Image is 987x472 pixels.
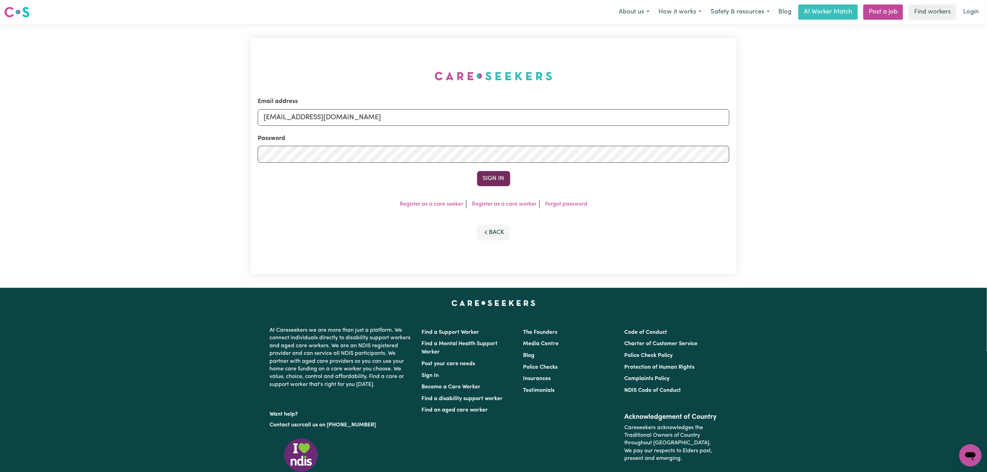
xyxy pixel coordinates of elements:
iframe: Button to launch messaging window, conversation in progress [959,444,981,466]
p: Careseekers acknowledges the Traditional Owners of Country throughout [GEOGRAPHIC_DATA]. We pay o... [624,421,717,465]
a: Blog [774,4,796,20]
p: Want help? [270,408,414,418]
button: About us [614,5,654,19]
h2: Acknowledgement of Country [624,413,717,421]
a: Find workers [909,4,956,20]
a: Police Checks [523,365,558,370]
a: Forgot password [545,201,587,207]
a: Careseekers logo [4,4,30,20]
label: Password [258,134,285,143]
a: Post a job [863,4,903,20]
a: Find a disability support worker [422,396,503,402]
a: Find a Mental Health Support Worker [422,341,498,355]
button: Back [477,225,510,240]
a: Register as a care worker [472,201,537,207]
a: Police Check Policy [624,353,673,358]
a: Careseekers home page [452,300,535,306]
p: At Careseekers we are more than just a platform. We connect individuals directly to disability su... [270,324,414,391]
a: Find a Support Worker [422,330,480,335]
a: Post your care needs [422,361,475,367]
label: Email address [258,97,298,106]
input: Email address [258,109,729,126]
a: Media Centre [523,341,559,347]
img: Careseekers logo [4,6,30,18]
a: The Founders [523,330,557,335]
a: Insurances [523,376,551,381]
button: Safety & resources [706,5,774,19]
a: Blog [523,353,534,358]
a: Login [959,4,983,20]
a: Find an aged care worker [422,407,488,413]
a: Testimonials [523,388,554,393]
a: NDIS Code of Conduct [624,388,681,393]
p: or [270,418,414,432]
a: call us on [PHONE_NUMBER] [302,422,376,428]
a: Complaints Policy [624,376,670,381]
a: Charter of Customer Service [624,341,697,347]
button: Sign In [477,171,510,186]
a: Register as a care seeker [400,201,463,207]
a: Protection of Human Rights [624,365,694,370]
a: Contact us [270,422,297,428]
a: Code of Conduct [624,330,667,335]
a: Sign In [422,373,439,378]
button: How it works [654,5,706,19]
a: AI Worker Match [798,4,858,20]
a: Become a Care Worker [422,384,481,390]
